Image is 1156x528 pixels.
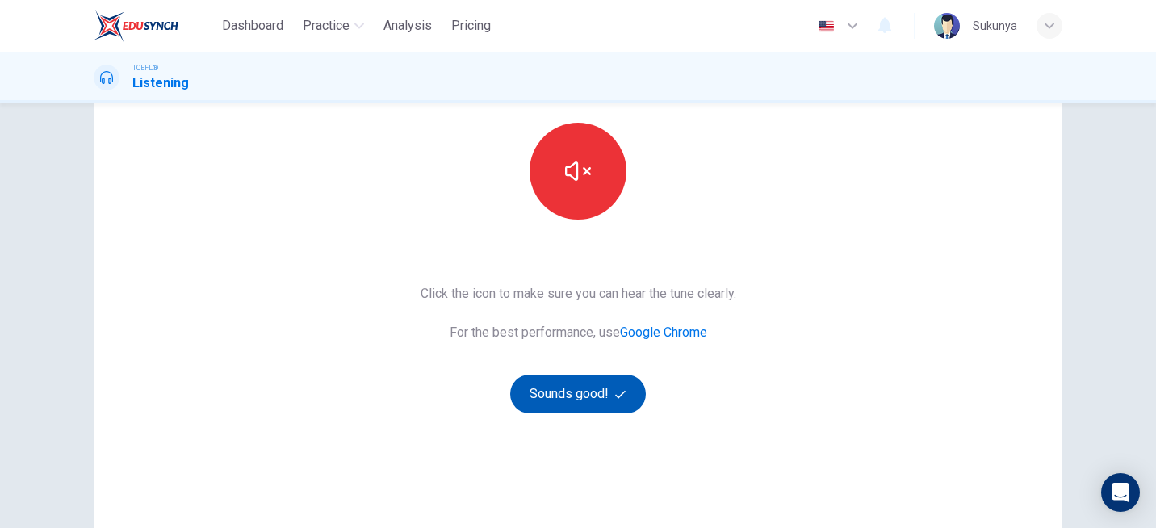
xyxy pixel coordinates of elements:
span: Analysis [383,16,432,36]
div: Open Intercom Messenger [1101,473,1140,512]
a: Google Chrome [620,325,707,340]
span: Dashboard [222,16,283,36]
img: en [816,20,836,32]
h1: Listening [132,73,189,93]
span: Pricing [451,16,491,36]
span: Click the icon to make sure you can hear the tune clearly. [421,284,736,304]
button: Dashboard [216,11,290,40]
span: For the best performance, use [421,323,736,342]
img: EduSynch logo [94,10,178,42]
button: Sounds good! [510,375,646,413]
a: EduSynch logo [94,10,216,42]
span: TOEFL® [132,62,158,73]
span: Practice [303,16,350,36]
button: Analysis [377,11,438,40]
img: Profile picture [934,13,960,39]
div: Sukunya [973,16,1017,36]
button: Practice [296,11,371,40]
button: Pricing [445,11,497,40]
